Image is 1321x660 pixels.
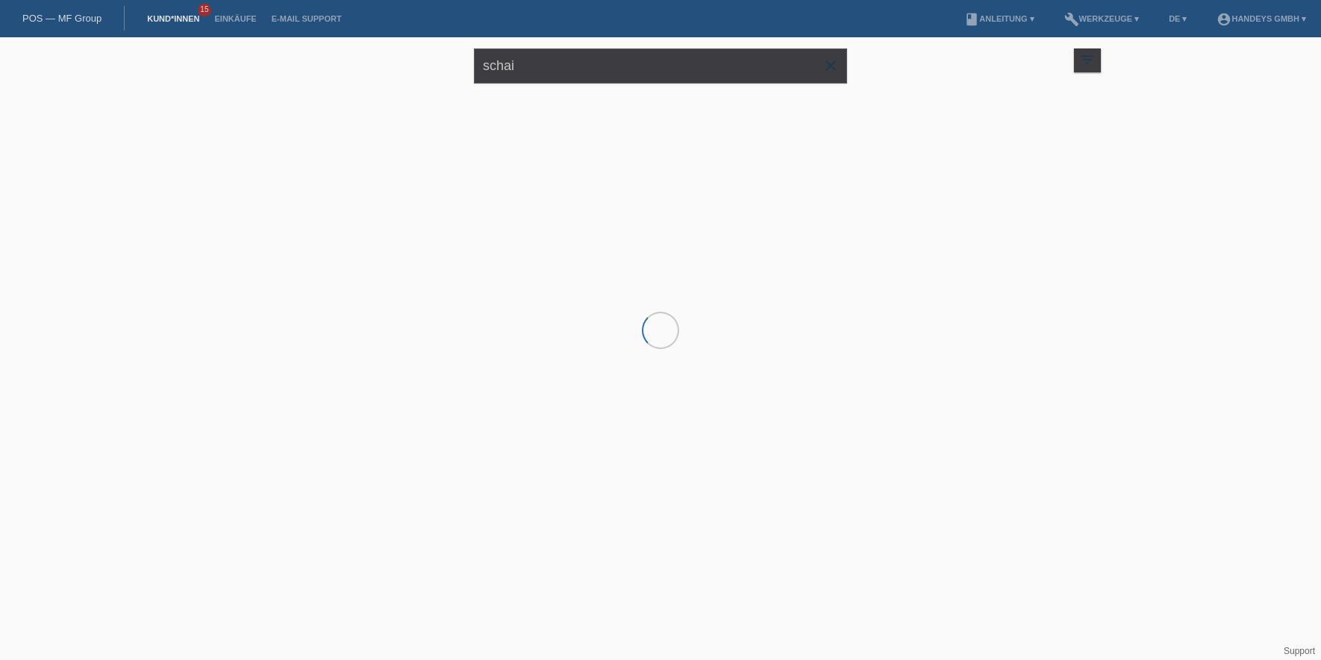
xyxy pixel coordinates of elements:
a: POS — MF Group [22,13,102,24]
i: account_circle [1217,12,1231,27]
a: E-Mail Support [264,14,349,23]
span: 15 [198,4,211,16]
input: Suche... [474,48,847,84]
a: buildWerkzeuge ▾ [1057,14,1147,23]
i: close [822,57,840,75]
a: Kund*innen [140,14,207,23]
i: book [964,12,979,27]
a: account_circleHandeys GmbH ▾ [1209,14,1314,23]
a: DE ▾ [1161,14,1194,23]
i: filter_list [1079,51,1096,68]
a: Support [1284,646,1315,656]
i: build [1064,12,1079,27]
a: Einkäufe [207,14,263,23]
a: bookAnleitung ▾ [957,14,1041,23]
